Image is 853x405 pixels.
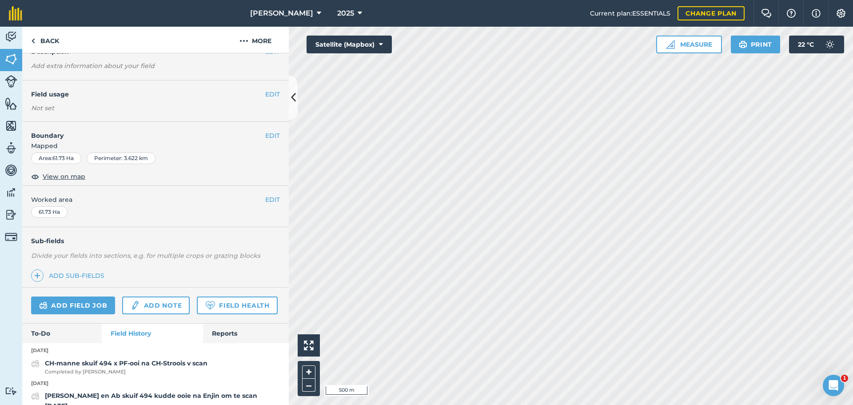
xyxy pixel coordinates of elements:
[31,171,39,182] img: svg+xml;base64,PHN2ZyB4bWxucz0iaHR0cDovL3d3dy53My5vcmcvMjAwMC9zdmciIHdpZHRoPSIxOCIgaGVpZ2h0PSIyNC...
[265,89,280,99] button: EDIT
[302,379,315,392] button: –
[590,8,670,18] span: Current plan : ESSENTIALS
[823,375,844,396] iframe: Intercom live chat
[812,8,821,19] img: svg+xml;base64,PHN2ZyB4bWxucz0iaHR0cDovL3d3dy53My5vcmcvMjAwMC9zdmciIHdpZHRoPSIxNyIgaGVpZ2h0PSIxNy...
[34,270,40,281] img: svg+xml;base64,PHN2ZyB4bWxucz0iaHR0cDovL3d3dy53My5vcmcvMjAwMC9zdmciIHdpZHRoPSIxNCIgaGVpZ2h0PSIyNC...
[5,97,17,110] img: svg+xml;base64,PHN2ZyB4bWxucz0iaHR0cDovL3d3dy53My5vcmcvMjAwMC9zdmciIHdpZHRoPSI1NiIgaGVpZ2h0PSI2MC...
[5,141,17,155] img: svg+xml;base64,PD94bWwgdmVyc2lvbj0iMS4wIiBlbmNvZGluZz0idXRmLTgiPz4KPCEtLSBHZW5lcmF0b3I6IEFkb2JlIE...
[31,62,155,70] em: Add extra information about your field
[31,89,265,99] h4: Field usage
[841,375,848,382] span: 1
[5,164,17,177] img: svg+xml;base64,PD94bWwgdmVyc2lvbj0iMS4wIiBlbmNvZGluZz0idXRmLTgiPz4KPCEtLSBHZW5lcmF0b3I6IEFkb2JlIE...
[197,297,277,314] a: Field Health
[102,324,203,343] a: Field History
[786,9,797,18] img: A question mark icon
[31,358,40,369] img: svg+xml;base64,PD94bWwgdmVyc2lvbj0iMS4wIiBlbmNvZGluZz0idXRmLTgiPz4KPCEtLSBHZW5lcmF0b3I6IEFkb2JlIE...
[761,9,772,18] img: Two speech bubbles overlapping with the left bubble in the forefront
[5,186,17,199] img: svg+xml;base64,PD94bWwgdmVyc2lvbj0iMS4wIiBlbmNvZGluZz0idXRmLTgiPz4KPCEtLSBHZW5lcmF0b3I6IEFkb2JlIE...
[87,152,155,164] div: Perimeter : 3.622 km
[5,208,17,221] img: svg+xml;base64,PD94bWwgdmVyc2lvbj0iMS4wIiBlbmNvZGluZz0idXRmLTgiPz4KPCEtLSBHZW5lcmF0b3I6IEFkb2JlIE...
[5,119,17,132] img: svg+xml;base64,PHN2ZyB4bWxucz0iaHR0cDovL3d3dy53My5vcmcvMjAwMC9zdmciIHdpZHRoPSI1NiIgaGVpZ2h0PSI2MC...
[31,358,207,376] a: CH-manne skuif 494 x PF-ooi na CH-Stroois v scanCompleted by [PERSON_NAME]
[5,52,17,66] img: svg+xml;base64,PHN2ZyB4bWxucz0iaHR0cDovL3d3dy53My5vcmcvMjAwMC9zdmciIHdpZHRoPSI1NiIgaGVpZ2h0PSI2MC...
[43,172,85,181] span: View on map
[22,380,289,388] p: [DATE]
[31,104,280,112] div: Not set
[821,36,839,53] img: svg+xml;base64,PD94bWwgdmVyc2lvbj0iMS4wIiBlbmNvZGluZz0idXRmLTgiPz4KPCEtLSBHZW5lcmF0b3I6IEFkb2JlIE...
[31,206,68,218] div: 61.73 Ha
[130,300,140,311] img: svg+xml;base64,PD94bWwgdmVyc2lvbj0iMS4wIiBlbmNvZGluZz0idXRmLTgiPz4KPCEtLSBHZW5lcmF0b3I6IEFkb2JlIE...
[31,297,115,314] a: Add field job
[22,141,289,151] span: Mapped
[307,36,392,53] button: Satellite (Mapbox)
[31,252,260,260] em: Divide your fields into sections, e.g. for multiple crops or grazing blocks
[789,36,844,53] button: 22 °C
[798,36,814,53] span: 22 ° C
[5,387,17,395] img: svg+xml;base64,PD94bWwgdmVyc2lvbj0iMS4wIiBlbmNvZGluZz0idXRmLTgiPz4KPCEtLSBHZW5lcmF0b3I6IEFkb2JlIE...
[31,269,108,282] a: Add sub-fields
[5,30,17,44] img: svg+xml;base64,PD94bWwgdmVyc2lvbj0iMS4wIiBlbmNvZGluZz0idXRmLTgiPz4KPCEtLSBHZW5lcmF0b3I6IEFkb2JlIE...
[31,171,85,182] button: View on map
[731,36,781,53] button: Print
[304,341,314,350] img: Four arrows, one pointing top left, one top right, one bottom right and the last bottom left
[666,40,675,49] img: Ruler icon
[739,39,747,50] img: svg+xml;base64,PHN2ZyB4bWxucz0iaHR0cDovL3d3dy53My5vcmcvMjAwMC9zdmciIHdpZHRoPSIxOSIgaGVpZ2h0PSIyNC...
[31,152,81,164] div: Area : 61.73 Ha
[337,8,354,19] span: 2025
[203,324,289,343] a: Reports
[22,27,68,53] a: Back
[22,347,289,355] p: [DATE]
[9,6,22,20] img: fieldmargin Logo
[678,6,745,20] a: Change plan
[45,368,207,376] span: Completed by [PERSON_NAME]
[31,36,35,46] img: svg+xml;base64,PHN2ZyB4bWxucz0iaHR0cDovL3d3dy53My5vcmcvMjAwMC9zdmciIHdpZHRoPSI5IiBoZWlnaHQ9IjI0Ii...
[239,36,248,46] img: svg+xml;base64,PHN2ZyB4bWxucz0iaHR0cDovL3d3dy53My5vcmcvMjAwMC9zdmciIHdpZHRoPSIyMCIgaGVpZ2h0PSIyNC...
[302,365,315,379] button: +
[265,195,280,205] button: EDIT
[122,297,190,314] a: Add note
[250,8,313,19] span: [PERSON_NAME]
[31,391,40,401] img: svg+xml;base64,PD94bWwgdmVyc2lvbj0iMS4wIiBlbmNvZGluZz0idXRmLTgiPz4KPCEtLSBHZW5lcmF0b3I6IEFkb2JlIE...
[22,236,289,246] h4: Sub-fields
[222,27,289,53] button: More
[22,122,265,140] h4: Boundary
[656,36,722,53] button: Measure
[5,75,17,88] img: svg+xml;base64,PD94bWwgdmVyc2lvbj0iMS4wIiBlbmNvZGluZz0idXRmLTgiPz4KPCEtLSBHZW5lcmF0b3I6IEFkb2JlIE...
[31,195,280,205] span: Worked area
[836,9,846,18] img: A cog icon
[45,359,207,367] strong: CH-manne skuif 494 x PF-ooi na CH-Stroois v scan
[5,231,17,243] img: svg+xml;base64,PD94bWwgdmVyc2lvbj0iMS4wIiBlbmNvZGluZz0idXRmLTgiPz4KPCEtLSBHZW5lcmF0b3I6IEFkb2JlIE...
[39,300,48,311] img: svg+xml;base64,PD94bWwgdmVyc2lvbj0iMS4wIiBlbmNvZGluZz0idXRmLTgiPz4KPCEtLSBHZW5lcmF0b3I6IEFkb2JlIE...
[265,131,280,140] button: EDIT
[22,324,102,343] a: To-Do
